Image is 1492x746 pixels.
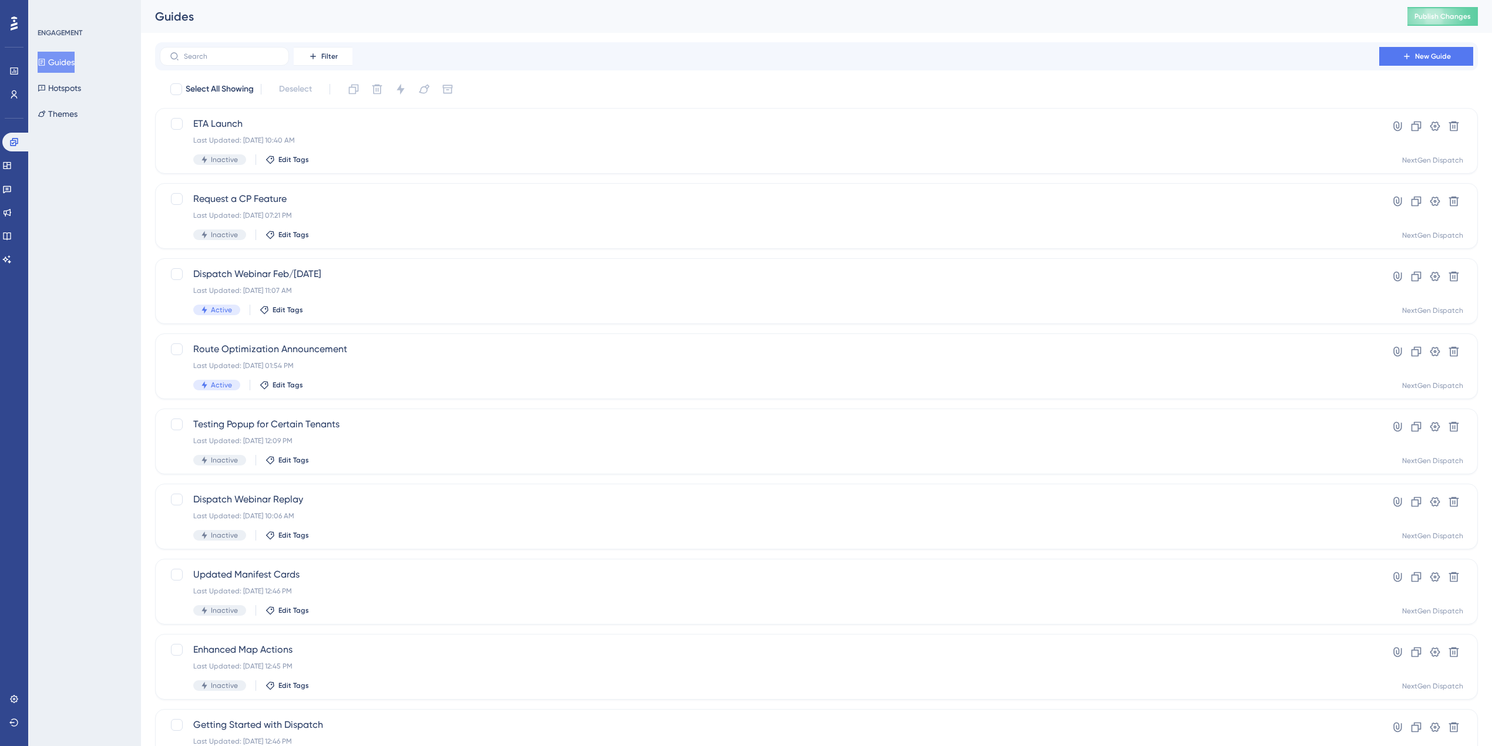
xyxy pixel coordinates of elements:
[1415,52,1451,61] span: New Guide
[266,531,309,540] button: Edit Tags
[193,361,1346,370] div: Last Updated: [DATE] 01:54 PM
[266,230,309,239] button: Edit Tags
[38,103,78,124] button: Themes
[1379,47,1473,66] button: New Guide
[278,531,309,540] span: Edit Tags
[193,211,1346,220] div: Last Updated: [DATE] 07:21 PM
[266,155,309,164] button: Edit Tags
[155,8,1378,25] div: Guides
[193,117,1346,131] span: ETA Launch
[193,643,1346,657] span: Enhanced Map Actions
[211,681,238,690] span: Inactive
[294,47,352,66] button: Filter
[1402,681,1463,691] div: NextGen Dispatch
[211,380,232,390] span: Active
[1402,231,1463,240] div: NextGen Dispatch
[193,436,1346,445] div: Last Updated: [DATE] 12:09 PM
[278,455,309,465] span: Edit Tags
[279,82,312,96] span: Deselect
[193,492,1346,507] span: Dispatch Webinar Replay
[273,305,303,315] span: Edit Tags
[193,417,1346,431] span: Testing Popup for Certain Tenants
[278,681,309,690] span: Edit Tags
[211,155,238,164] span: Inactive
[1402,381,1463,390] div: NextGen Dispatch
[273,380,303,390] span: Edit Tags
[1402,156,1463,165] div: NextGen Dispatch
[1402,456,1463,465] div: NextGen Dispatch
[193,286,1346,295] div: Last Updated: [DATE] 11:07 AM
[266,455,309,465] button: Edit Tags
[193,511,1346,521] div: Last Updated: [DATE] 10:06 AM
[184,52,279,60] input: Search
[211,455,238,465] span: Inactive
[186,82,254,96] span: Select All Showing
[321,52,338,61] span: Filter
[193,568,1346,582] span: Updated Manifest Cards
[1407,7,1478,26] button: Publish Changes
[193,661,1346,671] div: Last Updated: [DATE] 12:45 PM
[278,155,309,164] span: Edit Tags
[1402,306,1463,315] div: NextGen Dispatch
[268,79,322,100] button: Deselect
[260,305,303,315] button: Edit Tags
[266,681,309,690] button: Edit Tags
[193,586,1346,596] div: Last Updated: [DATE] 12:46 PM
[193,342,1346,356] span: Route Optimization Announcement
[193,718,1346,732] span: Getting Started with Dispatch
[211,531,238,540] span: Inactive
[278,230,309,239] span: Edit Tags
[193,192,1346,206] span: Request a CP Feature
[211,606,238,615] span: Inactive
[193,136,1346,145] div: Last Updated: [DATE] 10:40 AM
[266,606,309,615] button: Edit Tags
[211,305,232,315] span: Active
[38,28,82,38] div: ENGAGEMENT
[193,737,1346,746] div: Last Updated: [DATE] 12:46 PM
[1414,12,1471,21] span: Publish Changes
[211,230,238,239] span: Inactive
[193,267,1346,281] span: Dispatch Webinar Feb/[DATE]
[260,380,303,390] button: Edit Tags
[278,606,309,615] span: Edit Tags
[38,77,81,99] button: Hotspots
[1402,606,1463,616] div: NextGen Dispatch
[1402,531,1463,541] div: NextGen Dispatch
[38,52,75,73] button: Guides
